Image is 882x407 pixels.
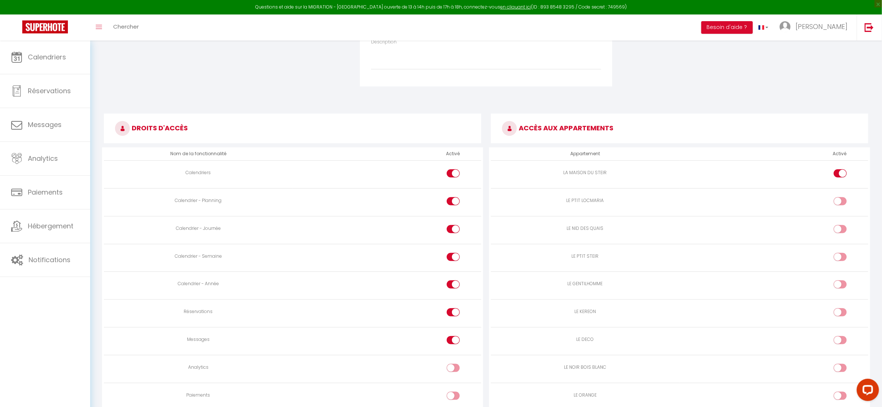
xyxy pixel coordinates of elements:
th: Appartement [491,147,679,160]
div: Calendrier - Semaine [107,253,289,260]
div: LE ORANGE [494,392,676,399]
div: Réservations [107,308,289,315]
span: Analytics [28,154,58,163]
th: Activé [830,147,850,160]
div: Calendriers [107,169,289,176]
iframe: LiveChat chat widget [851,376,882,407]
th: Activé [443,147,463,160]
a: ... [PERSON_NAME] [774,14,857,40]
span: Messages [28,120,62,129]
span: Notifications [29,255,71,264]
div: LE DECO [494,336,676,343]
div: Paiements [107,392,289,399]
span: Calendriers [28,52,66,62]
span: Réservations [28,86,71,95]
span: Hébergement [28,221,73,231]
button: Besoin d'aide ? [701,21,753,34]
span: Chercher [113,23,139,30]
label: Description [371,39,397,46]
div: Calendrier - Journée [107,225,289,232]
h3: ACCÈS AUX APPARTEMENTS [491,114,868,143]
img: logout [865,23,874,32]
h3: DROITS D'ACCÈS [104,114,481,143]
span: [PERSON_NAME] [796,22,847,31]
a: Chercher [108,14,144,40]
div: Calendrier - Planning [107,197,289,204]
div: Calendrier - Année [107,280,289,287]
img: Super Booking [22,20,68,33]
div: LE PTIT STEIR [494,253,676,260]
div: Analytics [107,364,289,371]
img: ... [780,21,791,32]
div: LE PTIT LOCMARIA [494,197,676,204]
div: LA MAISON DU STEIR [494,169,676,176]
span: Paiements [28,188,63,197]
div: LE NID DES QUAIS [494,225,676,232]
div: LE GENTILHOMME [494,280,676,287]
a: en cliquant ici [500,4,531,10]
th: Nom de la fonctionnalité [104,147,292,160]
div: LE KEREON [494,308,676,315]
div: Messages [107,336,289,343]
div: LE NOIR BOIS BLANC [494,364,676,371]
